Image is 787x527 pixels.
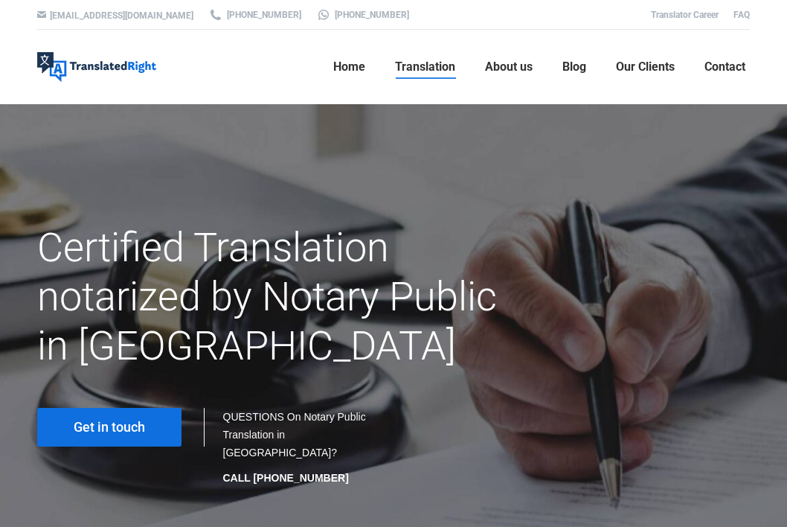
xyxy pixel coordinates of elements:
[616,60,675,74] span: Our Clients
[208,8,301,22] a: [PHONE_NUMBER]
[50,10,193,21] a: [EMAIL_ADDRESS][DOMAIN_NAME]
[316,8,409,22] a: [PHONE_NUMBER]
[37,52,156,82] img: Translated Right
[223,408,379,487] div: QUESTIONS On Notary Public Translation in [GEOGRAPHIC_DATA]?
[37,408,182,447] a: Get in touch
[395,60,455,74] span: Translation
[562,60,586,74] span: Blog
[558,43,591,91] a: Blog
[74,420,145,435] span: Get in touch
[37,223,505,371] h1: Certified Translation notarized by Notary Public in [GEOGRAPHIC_DATA]
[333,60,365,74] span: Home
[223,472,349,484] strong: CALL [PHONE_NUMBER]
[733,10,750,20] a: FAQ
[481,43,537,91] a: About us
[485,60,533,74] span: About us
[700,43,750,91] a: Contact
[391,43,460,91] a: Translation
[704,60,745,74] span: Contact
[651,10,719,20] a: Translator Career
[611,43,679,91] a: Our Clients
[329,43,370,91] a: Home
